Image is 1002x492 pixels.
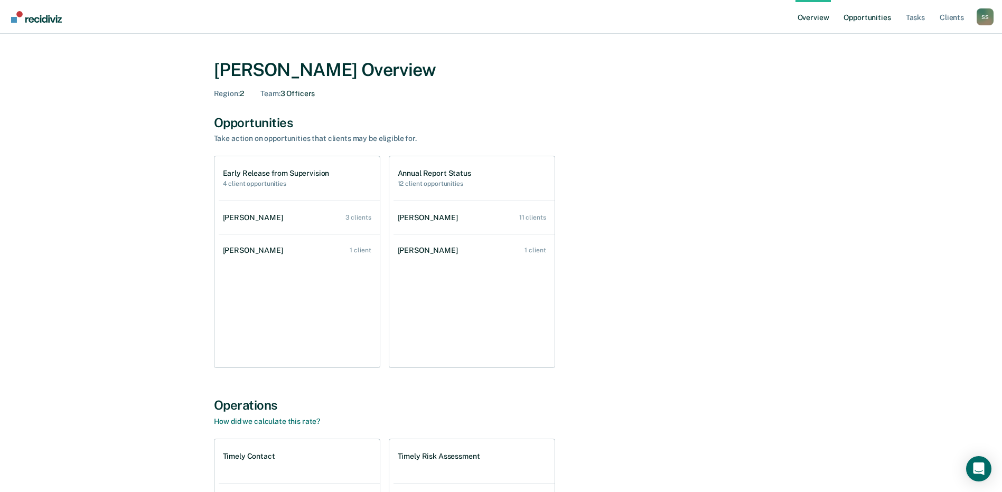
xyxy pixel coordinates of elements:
[398,246,462,255] div: [PERSON_NAME]
[11,11,62,23] img: Recidiviz
[223,246,287,255] div: [PERSON_NAME]
[214,89,240,98] span: Region :
[394,235,555,266] a: [PERSON_NAME] 1 client
[214,134,584,143] div: Take action on opportunities that clients may be eligible for.
[394,203,555,233] a: [PERSON_NAME] 11 clients
[525,247,546,254] div: 1 client
[519,214,546,221] div: 11 clients
[977,8,994,25] button: Profile dropdown button
[398,213,462,222] div: [PERSON_NAME]
[260,89,280,98] span: Team :
[398,180,471,187] h2: 12 client opportunities
[977,8,994,25] div: S S
[214,398,789,413] div: Operations
[398,169,471,178] h1: Annual Report Status
[260,89,315,98] div: 3 Officers
[219,203,380,233] a: [PERSON_NAME] 3 clients
[214,417,321,425] a: How did we calculate this rate?
[345,214,371,221] div: 3 clients
[223,452,275,461] h1: Timely Contact
[214,115,789,130] div: Opportunities
[214,59,789,81] div: [PERSON_NAME] Overview
[398,452,480,461] h1: Timely Risk Assessment
[219,235,380,266] a: [PERSON_NAME] 1 client
[223,213,287,222] div: [PERSON_NAME]
[214,89,244,98] div: 2
[223,180,330,187] h2: 4 client opportunities
[350,247,371,254] div: 1 client
[223,169,330,178] h1: Early Release from Supervision
[966,456,991,481] div: Open Intercom Messenger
